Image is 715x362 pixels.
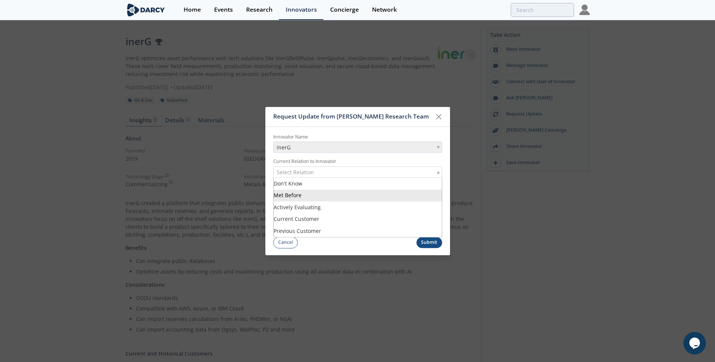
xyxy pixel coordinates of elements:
div: Request Update from [PERSON_NAME] Research Team [273,110,432,124]
div: Concierge [330,7,359,13]
span: Don't Know [274,180,302,187]
div: Network [372,7,397,13]
img: Profile [579,5,590,15]
div: Innovators [286,7,317,13]
label: Current Relation to Innovator [273,158,442,165]
span: inerG [277,143,291,151]
div: Events [214,7,233,13]
img: logo-wide.svg [126,3,167,17]
span: Actively Evaluating [274,204,321,211]
iframe: chat widget [683,332,707,354]
span: Met Before [274,192,302,199]
span: Select Relation [277,167,314,178]
button: Submit [416,237,442,248]
span: Current Customer [274,216,319,223]
input: Advanced Search [511,3,574,17]
span: Previous Customer [274,227,321,234]
div: Research [246,7,273,13]
button: Cancel [273,237,298,248]
div: inerG [273,142,442,153]
label: Innovator Name [273,134,442,140]
div: Select Relation [273,167,442,178]
div: Home [184,7,201,13]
